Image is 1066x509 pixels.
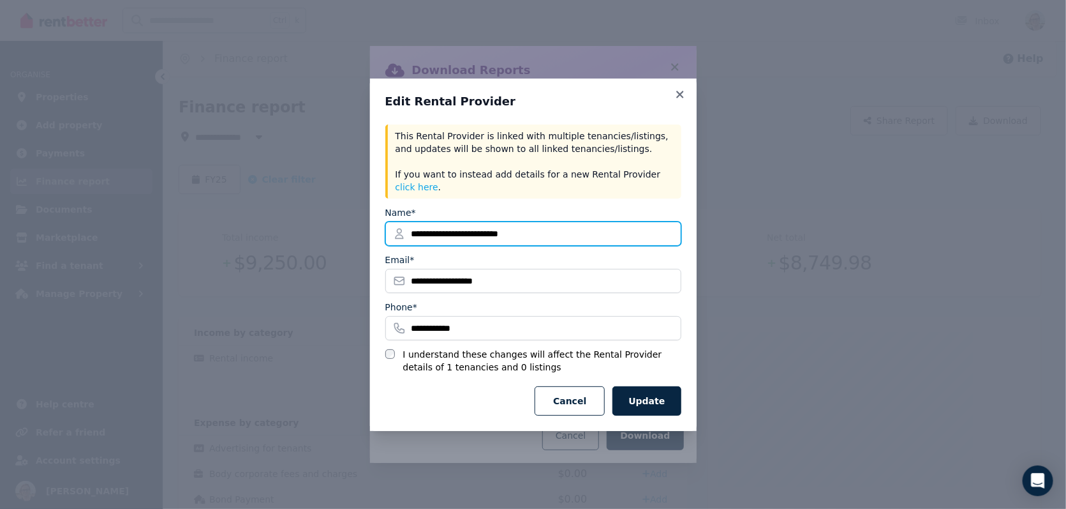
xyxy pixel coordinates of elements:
h3: Edit Rental Provider [385,94,681,109]
button: Update [612,386,681,416]
div: Open Intercom Messenger [1023,466,1053,496]
label: Name* [385,206,416,219]
label: Email* [385,254,415,266]
p: This Rental Provider is linked with multiple tenancies/listings, and updates will be shown to all... [396,130,674,194]
label: Phone* [385,301,417,314]
button: Cancel [535,386,605,416]
button: click here [396,181,438,194]
label: I understand these changes will affect the Rental Provider details of 1 tenancies and 0 listings [403,348,681,374]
